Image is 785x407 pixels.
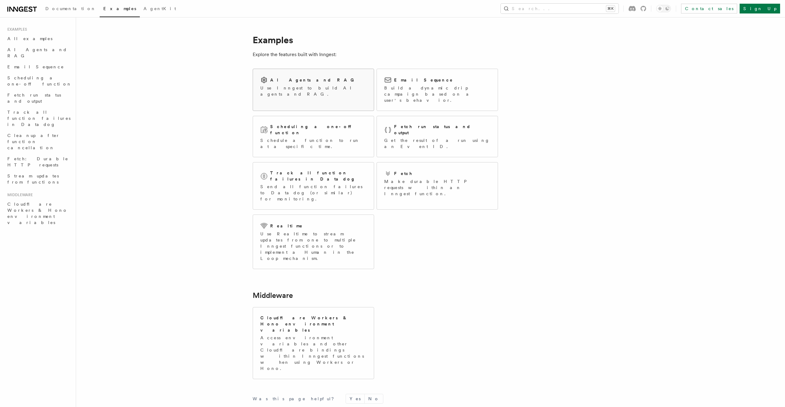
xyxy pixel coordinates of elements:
a: Cloudflare Workers & Hono environment variables [5,199,72,228]
h2: Email Sequence [394,77,453,83]
p: Explore the features built with Inngest: [253,50,498,59]
a: RealtimeUse Realtime to stream updates from one to multiple Inngest functions or to implement a H... [253,215,374,269]
p: Access environment variables and other Cloudflare bindings within Inngest functions when using Wo... [260,335,366,371]
a: Track all function failures in Datadog [5,107,72,130]
span: Cleanup after function cancellation [7,133,60,150]
p: Schedule a function to run at a specific time. [260,137,366,150]
a: Email SequenceBuild a dynamic drip campaign based on a user's behavior. [377,69,498,111]
h2: Realtime [270,223,303,229]
p: Make durable HTTP requests within an Inngest function. [384,178,490,197]
a: Cloudflare Workers & Hono environment variablesAccess environment variables and other Cloudflare ... [253,307,374,379]
span: Fetch: Durable HTTP requests [7,156,68,167]
span: AgentKit [144,6,176,11]
a: Contact sales [681,4,737,13]
button: Toggle dark mode [656,5,671,12]
span: Middleware [5,192,33,197]
h2: Fetch run status and output [394,124,490,136]
span: Fetch run status and output [7,93,61,104]
button: Yes [346,394,364,403]
span: Examples [5,27,27,32]
kbd: ⌘K [606,6,615,12]
a: Cleanup after function cancellation [5,130,72,153]
a: Documentation [42,2,100,17]
span: Stream updates from functions [7,173,59,184]
span: Documentation [45,6,96,11]
a: Fetch run status and output [5,89,72,107]
a: AgentKit [140,2,180,17]
span: Scheduling a one-off function [7,75,72,86]
p: Send all function failures to Datadog (or similar) for monitoring. [260,184,366,202]
a: Examples [100,2,140,17]
a: Scheduling a one-off functionSchedule a function to run at a specific time. [253,116,374,157]
a: All examples [5,33,72,44]
h2: Scheduling a one-off function [270,124,366,136]
p: Build a dynamic drip campaign based on a user's behavior. [384,85,490,103]
a: Middleware [253,291,293,300]
button: Search...⌘K [501,4,618,13]
a: Stream updates from functions [5,170,72,188]
a: Sign Up [740,4,780,13]
span: Track all function failures in Datadog [7,110,71,127]
a: Fetch run status and outputGet the result of a run using an Event ID. [377,116,498,157]
h2: Cloudflare Workers & Hono environment variables [260,315,366,333]
h2: Track all function failures in Datadog [270,170,366,182]
a: Fetch: Durable HTTP requests [5,153,72,170]
h2: AI Agents and RAG [270,77,357,83]
button: No [365,394,383,403]
a: Scheduling a one-off function [5,72,72,89]
p: Get the result of a run using an Event ID. [384,137,490,150]
h1: Examples [253,34,498,45]
span: All examples [7,36,52,41]
span: Cloudflare Workers & Hono environment variables [7,202,68,225]
a: AI Agents and RAGUse Inngest to build AI agents and RAG. [253,69,374,111]
a: AI Agents and RAG [5,44,72,61]
span: Examples [103,6,136,11]
a: Track all function failures in DatadogSend all function failures to Datadog (or similar) for moni... [253,162,374,210]
span: AI Agents and RAG [7,47,67,58]
h2: Fetch [394,170,413,177]
span: Email Sequence [7,64,64,69]
p: Was this page helpful? [253,396,338,402]
a: FetchMake durable HTTP requests within an Inngest function. [377,162,498,210]
a: Email Sequence [5,61,72,72]
p: Use Inngest to build AI agents and RAG. [260,85,366,97]
p: Use Realtime to stream updates from one to multiple Inngest functions or to implement a Human in ... [260,231,366,261]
